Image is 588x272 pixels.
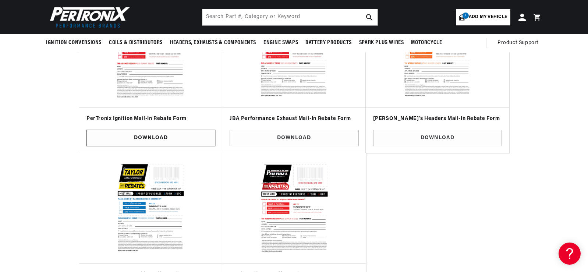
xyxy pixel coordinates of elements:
[86,160,215,256] img: Taylor Cable Mail-In Rebate Form
[86,115,215,123] h3: PerTronix Ignition Mail-In Rebate Form
[359,39,404,47] span: Spark Plug Wires
[361,9,378,25] button: search button
[469,14,507,21] span: Add my vehicle
[202,9,378,25] input: Search Part #, Category or Keyword
[109,39,163,47] span: Coils & Distributors
[86,130,215,146] a: Download
[230,115,358,123] h3: JBA Performance Exhaust Mail-In Rebate Form
[46,4,131,30] img: Pertronix
[497,34,542,52] summary: Product Support
[260,34,302,52] summary: Engine Swaps
[105,34,166,52] summary: Coils & Distributors
[373,115,502,123] h3: [PERSON_NAME]'s Headers Mail-In Rebate Form
[373,130,502,146] a: Download
[355,34,408,52] summary: Spark Plug Wires
[463,13,469,19] span: 1
[85,3,217,102] img: PerTronix Ignition Mail-In Rebate Form
[46,39,102,47] span: Ignition Conversions
[497,39,538,47] span: Product Support
[230,5,358,100] img: JBA Performance Exhaust Mail-In Rebate Form
[263,39,298,47] span: Engine Swaps
[305,39,352,47] span: Battery Products
[411,39,442,47] span: Motorcycle
[456,9,510,25] a: 1Add my vehicle
[170,39,256,47] span: Headers, Exhausts & Components
[407,34,446,52] summary: Motorcycle
[166,34,260,52] summary: Headers, Exhausts & Components
[230,130,358,146] a: Download
[46,34,105,52] summary: Ignition Conversions
[230,160,358,256] img: Patriot Exhaust Mail-In Rebate Form
[302,34,355,52] summary: Battery Products
[373,5,502,100] img: Doug's Headers Mail-In Rebate Form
